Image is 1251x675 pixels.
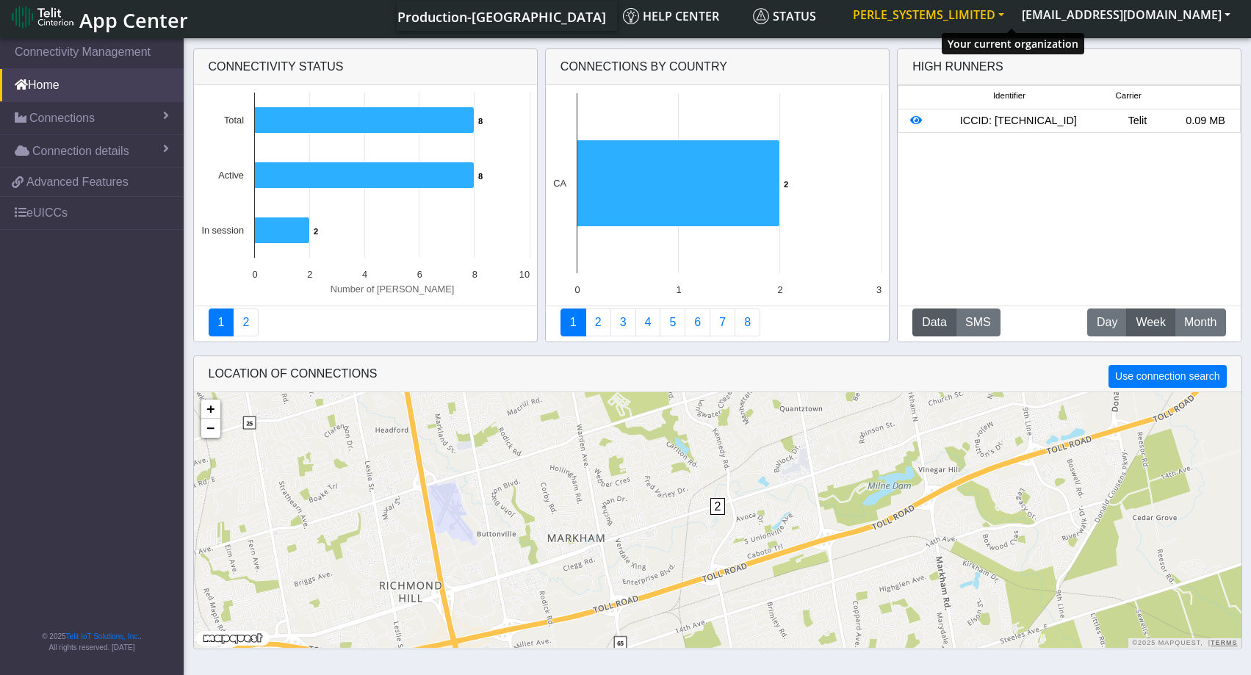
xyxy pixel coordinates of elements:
a: Connectivity status [209,308,234,336]
button: Day [1087,308,1127,336]
a: Terms [1211,639,1238,646]
text: 8 [472,269,477,280]
span: Connection details [32,142,129,160]
a: Connections By Country [560,308,586,336]
a: Usage per Country [610,308,636,336]
nav: Summary paging [209,308,522,336]
text: 2 [777,284,782,295]
span: Help center [623,8,719,24]
button: PERLE_SYSTEMS_LIMITED [844,1,1013,28]
text: 3 [876,284,882,295]
button: Data [912,308,956,336]
nav: Summary paging [560,308,874,336]
text: CA [553,178,566,189]
a: App Center [12,1,186,32]
text: 8 [478,172,483,181]
div: Connections By Country [546,49,889,85]
a: Not Connected for 30 days [735,308,760,336]
text: 1 [676,284,681,295]
span: Connections [29,109,95,127]
img: logo-telit-cinterion-gw-new.png [12,5,73,29]
span: Advanced Features [26,173,129,191]
a: Deployment status [233,308,259,336]
span: Identifier [993,90,1025,102]
a: 14 Days Trend [685,308,710,336]
div: Connectivity status [194,49,537,85]
a: Carrier [585,308,611,336]
a: Connections By Carrier [635,308,661,336]
a: Usage by Carrier [660,308,685,336]
button: SMS [956,308,1001,336]
text: 0 [574,284,580,295]
span: App Center [79,7,188,34]
span: Week [1136,314,1166,331]
text: 2 [314,227,318,236]
text: 2 [307,269,312,280]
img: status.svg [753,8,769,24]
a: Zero Session [710,308,735,336]
span: 2 [710,498,726,515]
span: Production-[GEOGRAPHIC_DATA] [397,8,606,26]
div: Telit [1103,113,1172,129]
span: Month [1184,314,1216,331]
text: 10 [519,269,530,280]
div: Your current organization [942,33,1084,54]
a: Status [747,1,844,31]
text: Active [218,170,244,181]
div: High Runners [912,58,1003,76]
text: 6 [417,269,422,280]
text: 2 [784,180,788,189]
text: 8 [478,117,483,126]
text: Number of [PERSON_NAME] [331,284,455,295]
div: ©2025 MapQuest, | [1128,638,1241,648]
img: knowledge.svg [623,8,639,24]
a: Help center [617,1,747,31]
a: Telit IoT Solutions, Inc. [66,632,140,640]
span: Status [753,8,816,24]
a: Zoom in [201,400,220,419]
a: Your current platform instance [397,1,605,31]
span: Day [1097,314,1117,331]
text: Total [224,115,244,126]
text: 4 [362,269,367,280]
button: Week [1126,308,1175,336]
button: [EMAIL_ADDRESS][DOMAIN_NAME] [1013,1,1239,28]
button: Use connection search [1108,365,1226,388]
div: LOCATION OF CONNECTIONS [194,356,1241,392]
button: Month [1175,308,1226,336]
div: 0.09 MB [1172,113,1240,129]
a: Zoom out [201,419,220,438]
span: Carrier [1116,90,1142,102]
div: 2 [710,498,725,542]
text: 0 [252,269,257,280]
div: ICCID: [TECHNICAL_ID] [933,113,1103,129]
text: In session [201,225,244,236]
